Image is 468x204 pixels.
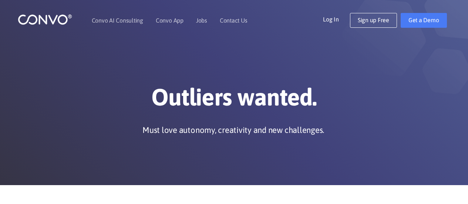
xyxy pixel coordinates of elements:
a: Get a Demo [401,13,447,28]
a: Convo App [156,17,184,23]
a: Log In [323,13,350,25]
img: logo_1.png [18,14,72,25]
h1: Outliers wanted. [29,83,440,117]
p: Must love autonomy, creativity and new challenges. [142,124,324,136]
a: Sign up Free [350,13,397,28]
a: Convo AI Consulting [92,17,143,23]
a: Contact Us [220,17,248,23]
a: Jobs [196,17,207,23]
